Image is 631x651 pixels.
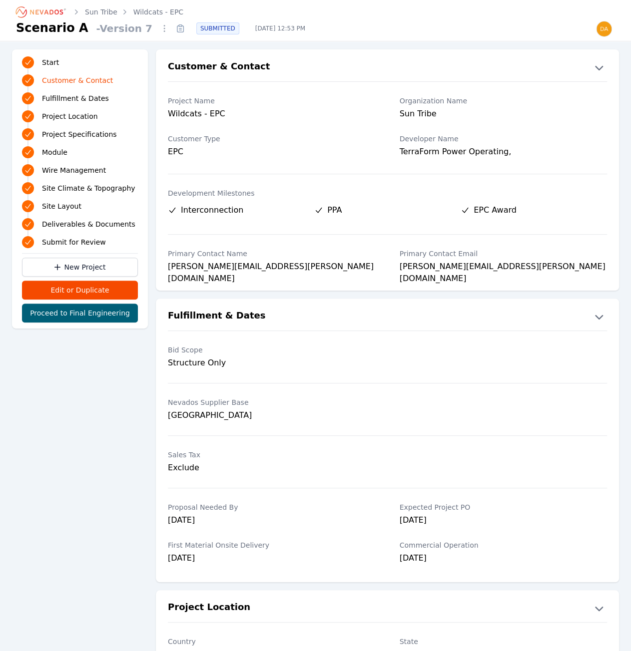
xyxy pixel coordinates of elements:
[400,540,608,550] label: Commercial Operation
[16,4,183,20] nav: Breadcrumb
[42,57,59,67] span: Start
[168,462,376,474] div: Exclude
[168,397,376,407] label: Nevados Supplier Base
[168,134,376,144] label: Customer Type
[42,201,81,211] span: Site Layout
[16,20,88,36] h1: Scenario A
[168,146,376,158] div: EPC
[327,204,342,216] span: PPA
[196,22,239,34] div: SUBMITTED
[156,600,619,616] button: Project Location
[400,502,608,512] label: Expected Project PO
[42,219,135,229] span: Deliverables & Documents
[22,258,138,277] a: New Project
[474,204,517,216] span: EPC Award
[400,108,608,122] div: Sun Tribe
[22,55,138,249] nav: Progress
[42,165,106,175] span: Wire Management
[400,134,608,144] label: Developer Name
[92,21,156,35] span: - Version 7
[168,637,376,647] label: Country
[168,502,376,512] label: Proposal Needed By
[22,304,138,323] button: Proceed to Final Engineering
[400,249,608,259] label: Primary Contact Email
[42,129,117,139] span: Project Specifications
[168,345,376,355] label: Bid Scope
[133,7,183,17] a: Wildcats - EPC
[22,281,138,300] button: Edit or Duplicate
[168,261,376,275] div: [PERSON_NAME][EMAIL_ADDRESS][PERSON_NAME][DOMAIN_NAME]
[42,183,135,193] span: Site Climate & Topography
[42,93,109,103] span: Fulfillment & Dates
[168,59,270,75] h2: Customer & Contact
[168,96,376,106] label: Project Name
[168,108,376,122] div: Wildcats - EPC
[168,249,376,259] label: Primary Contact Name
[247,24,313,32] span: [DATE] 12:53 PM
[42,237,106,247] span: Submit for Review
[400,514,608,528] div: [DATE]
[400,96,608,106] label: Organization Name
[42,75,113,85] span: Customer & Contact
[156,309,619,325] button: Fulfillment & Dates
[168,188,607,198] label: Development Milestones
[156,59,619,75] button: Customer & Contact
[168,357,376,369] div: Structure Only
[400,552,608,566] div: [DATE]
[168,540,376,550] label: First Material Onsite Delivery
[168,309,265,325] h2: Fulfillment & Dates
[168,552,376,566] div: [DATE]
[42,111,98,121] span: Project Location
[168,514,376,528] div: [DATE]
[168,600,250,616] h2: Project Location
[168,409,376,421] div: [GEOGRAPHIC_DATA]
[400,261,608,275] div: [PERSON_NAME][EMAIL_ADDRESS][PERSON_NAME][DOMAIN_NAME]
[596,21,612,37] img: daniel@nevados.solar
[42,147,67,157] span: Module
[400,637,608,647] label: State
[168,450,376,460] label: Sales Tax
[85,7,117,17] a: Sun Tribe
[400,146,608,160] div: TerraForm Power Operating,
[181,204,243,216] span: Interconnection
